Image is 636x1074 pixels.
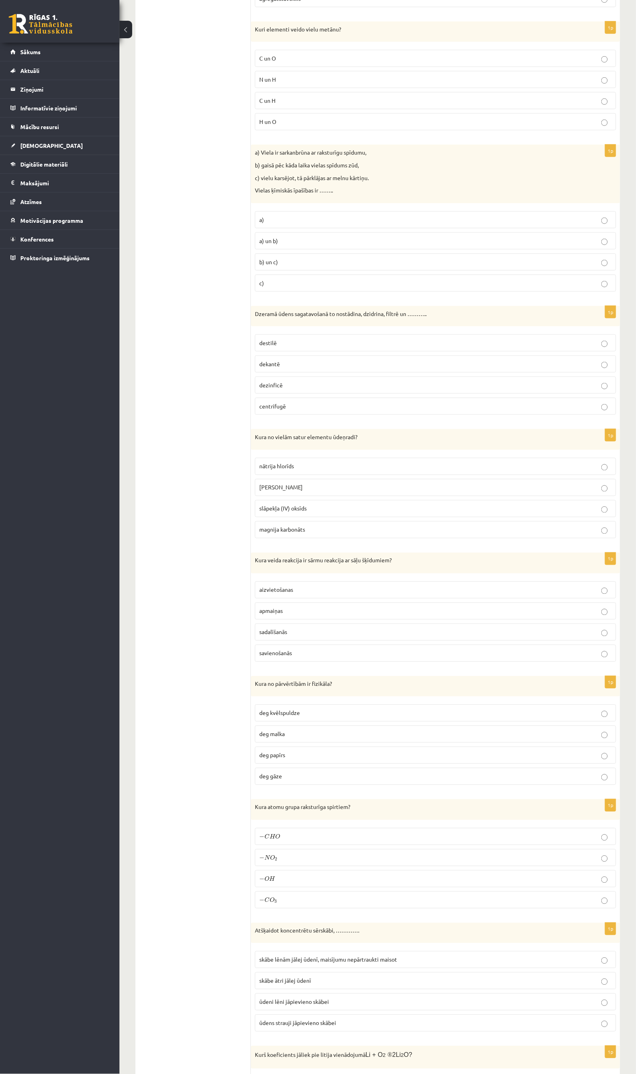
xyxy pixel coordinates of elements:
[259,752,285,759] span: deg papīrs
[601,362,608,368] input: dekantē
[259,484,303,491] span: [PERSON_NAME]
[605,552,616,565] p: 1p
[259,237,278,244] span: a) un b)
[601,630,608,636] input: sadalīšanās
[255,310,576,318] p: Dzeramā ūdens sagatavošanā to nostādina, dzidrina, filtrē un ………..
[259,526,305,533] span: magnija karbonāts
[20,123,59,130] span: Mācību resursi
[387,1052,392,1058] span: ®
[601,609,608,615] input: apmaiņas
[269,876,275,882] span: H
[10,43,110,61] a: Sākums
[259,835,264,840] span: −
[20,99,110,117] legend: Informatīvie ziņojumi
[259,773,282,780] span: deg gāze
[20,142,83,149] span: [DEMOGRAPHIC_DATA]
[10,211,110,230] a: Motivācijas programma
[20,48,41,55] span: Sākums
[259,463,294,470] span: nātrija hlorīds
[605,21,616,34] p: 1p
[259,607,283,615] span: apmaiņas
[601,958,608,964] input: skābe lēnām jālej ūdenī, maisījumu nepārtraukti maisot
[10,99,110,117] a: Informatīvie ziņojumi
[259,403,286,410] span: centrifugē
[259,586,293,593] span: aizvietošanas
[259,55,276,62] span: C un O
[259,118,276,125] span: H un O
[601,77,608,84] input: N un H
[259,339,277,346] span: destilē
[20,198,42,205] span: Atzīmes
[601,341,608,347] input: destilē
[255,1050,576,1060] p: Kurš koeficients jāliek pie litija vienādojumā
[601,711,608,717] input: deg kvēlspuldze
[259,97,276,104] span: C un H
[605,676,616,689] p: 1p
[259,381,283,389] span: dezinficē
[255,433,576,441] p: Kura no vielām satur elementu ūdeņradi?
[605,306,616,318] p: 1p
[601,528,608,534] input: magnija karbonāts
[20,80,110,98] legend: Ziņojumi
[20,236,54,243] span: Konferences
[270,834,276,839] span: H
[601,120,608,126] input: H un O
[270,855,275,860] span: O
[20,217,83,224] span: Motivācijas programma
[259,877,264,882] span: −
[274,900,277,904] span: 3
[259,279,264,287] span: c)
[264,834,270,839] span: C
[10,230,110,248] a: Konferences
[259,216,264,223] span: a)
[601,218,608,224] input: a)
[601,1021,608,1027] input: ūdens strauji jāpievieno skābei
[401,1052,404,1058] span: 2
[10,136,110,155] a: [DEMOGRAPHIC_DATA]
[255,149,576,157] p: a) Viela ir sarkanbrūna ar raksturīgu spīdumu,
[10,155,110,173] a: Digitālie materiāli
[264,876,269,882] span: O
[601,588,608,594] input: aizvietošanas
[366,1052,412,1058] span: Li + O 2Li O?
[10,192,110,211] a: Atzīmes
[259,709,300,717] span: deg kvēlspuldze
[601,383,608,389] input: dezinficē
[601,98,608,105] input: C un H
[259,360,280,367] span: dekantē
[601,464,608,471] input: nātrija hlorīds
[10,118,110,136] a: Mācību resursi
[9,14,72,34] a: Rīgas 1. Tālmācības vidusskola
[10,80,110,98] a: Ziņojumi
[259,76,276,83] span: N un H
[255,174,576,182] p: c) vielu karsējot, tā pārklājas ar melnu kārtiņu.
[601,56,608,63] input: C un O
[255,187,576,194] p: Vielas ķīmiskās īpašības ir ……..
[255,927,576,935] p: Atšķaidot koncentrētu sērskābi, ………….
[259,505,307,512] span: slāpekļa (IV) oksīds
[601,979,608,985] input: skābe ātri jālej ūdenī
[10,174,110,192] a: Maksājumi
[20,174,110,192] legend: Maksājumi
[20,161,68,168] span: Digitālie materiāli
[601,239,608,245] input: a) un b)
[10,61,110,80] a: Aktuāli
[605,1046,616,1058] p: 1p
[255,161,576,169] p: b) gaisā pēc kāda laika vielas spīdums zūd,
[259,898,264,903] span: −
[20,254,90,261] span: Proktoringa izmēģinājums
[601,485,608,492] input: [PERSON_NAME]
[255,26,576,33] p: Kuri elementi veido vielu metānu?
[20,67,39,74] span: Aktuāli
[601,1000,608,1006] input: ūdeni lēni jāpievieno skābei
[264,855,270,860] span: N
[10,249,110,267] a: Proktoringa izmēģinājums
[605,429,616,442] p: 1p
[601,774,608,781] input: deg gāze
[605,923,616,935] p: 1p
[259,1019,336,1027] span: ūdens strauji jāpievieno skābei
[259,956,397,963] span: skābe lēnām jālej ūdenī, maisījumu nepārtraukti maisot
[276,834,280,839] span: O
[605,144,616,157] p: 1p
[601,651,608,658] input: savienošanās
